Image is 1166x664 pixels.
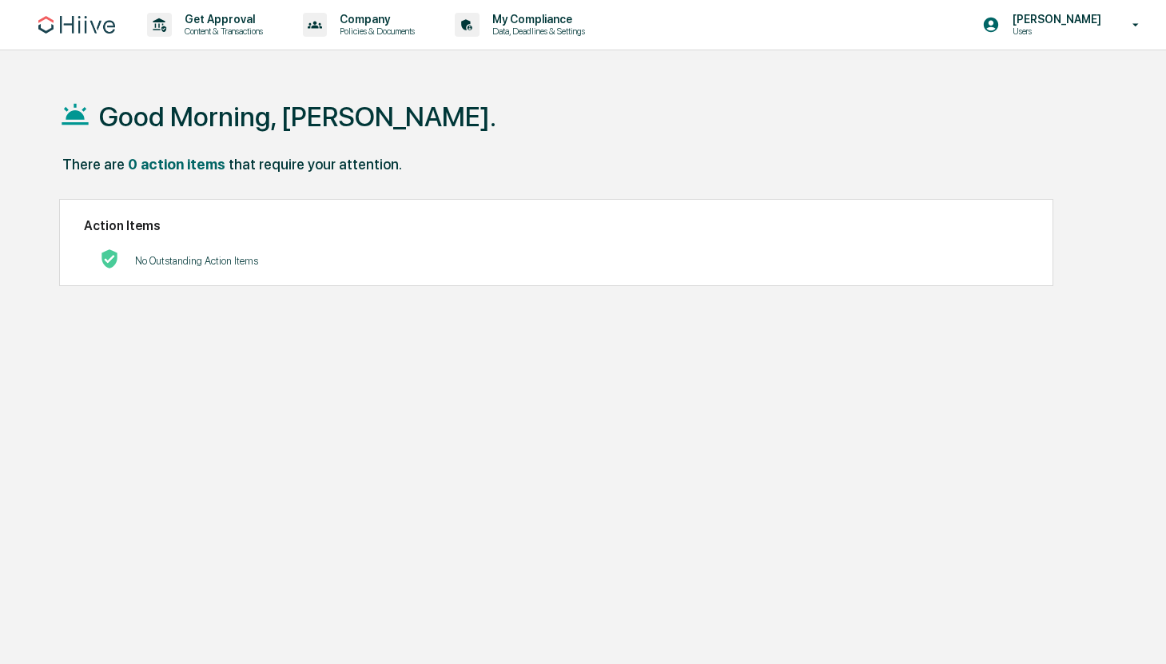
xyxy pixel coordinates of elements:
div: There are [62,156,125,173]
p: Company [327,13,423,26]
p: Get Approval [172,13,271,26]
p: Users [1000,26,1109,37]
p: Content & Transactions [172,26,271,37]
img: No Actions logo [100,249,119,268]
p: [PERSON_NAME] [1000,13,1109,26]
img: logo [38,16,115,34]
h1: Good Morning, [PERSON_NAME]. [99,101,496,133]
p: Data, Deadlines & Settings [480,26,593,37]
p: My Compliance [480,13,593,26]
h2: Action Items [84,218,1029,233]
div: 0 action items [128,156,225,173]
p: No Outstanding Action Items [135,255,258,267]
p: Policies & Documents [327,26,423,37]
div: that require your attention. [229,156,402,173]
